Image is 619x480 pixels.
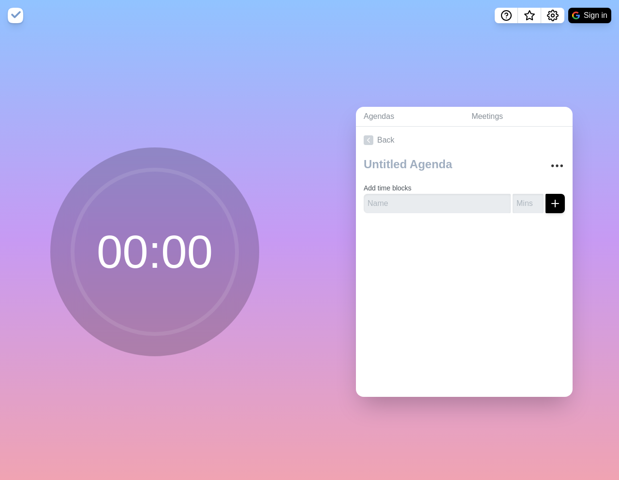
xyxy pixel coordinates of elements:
[518,8,541,23] button: What’s new
[495,8,518,23] button: Help
[568,8,611,23] button: Sign in
[356,107,464,127] a: Agendas
[364,194,511,213] input: Name
[541,8,564,23] button: Settings
[8,8,23,23] img: timeblocks logo
[572,12,580,19] img: google logo
[547,156,567,175] button: More
[356,127,573,154] a: Back
[464,107,573,127] a: Meetings
[513,194,544,213] input: Mins
[364,184,412,192] label: Add time blocks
